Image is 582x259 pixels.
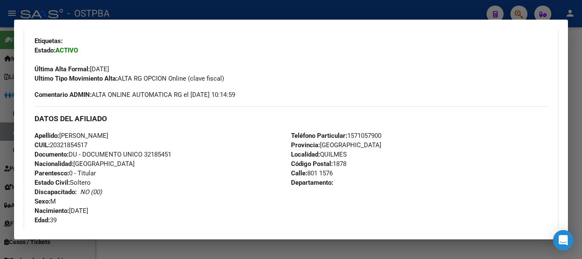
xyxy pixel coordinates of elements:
[35,114,547,123] h3: DATOS DEL AFILIADO
[80,188,102,196] i: NO (00)
[35,132,108,140] span: [PERSON_NAME]
[291,141,320,149] strong: Provincia:
[291,132,347,140] strong: Teléfono Particular:
[35,179,91,186] span: Soltero
[35,47,55,54] strong: Estado:
[35,207,69,215] strong: Nacimiento:
[35,151,69,158] strong: Documento:
[55,47,78,54] strong: ACTIVO
[35,169,96,177] span: 0 - Titular
[291,160,346,168] span: 1878
[553,230,573,250] div: Open Intercom Messenger
[291,169,333,177] span: 801 1576
[35,160,73,168] strong: Nacionalidad:
[35,216,57,224] span: 39
[291,179,333,186] strong: Departamento:
[35,65,90,73] strong: Última Alta Formal:
[291,151,320,158] strong: Localidad:
[291,160,333,168] strong: Código Postal:
[35,37,63,45] strong: Etiquetas:
[35,132,59,140] strong: Apellido:
[291,141,381,149] span: [GEOGRAPHIC_DATA]
[35,216,50,224] strong: Edad:
[291,132,381,140] span: 1571057900
[35,91,92,99] strong: Comentario ADMIN:
[35,179,70,186] strong: Estado Civil:
[35,141,87,149] span: 20321854517
[35,160,135,168] span: [GEOGRAPHIC_DATA]
[291,169,307,177] strong: Calle:
[35,141,50,149] strong: CUIL:
[35,65,109,73] span: [DATE]
[35,169,69,177] strong: Parentesco:
[35,207,88,215] span: [DATE]
[35,90,235,99] span: ALTA ONLINE AUTOMATICA RG el [DATE] 10:14:59
[35,198,56,205] span: M
[35,151,171,158] span: DU - DOCUMENTO UNICO 32185451
[291,151,347,158] span: QUILMES
[35,188,77,196] strong: Discapacitado:
[35,75,224,82] span: ALTA RG OPCION Online (clave fiscal)
[35,198,50,205] strong: Sexo:
[35,75,118,82] strong: Ultimo Tipo Movimiento Alta:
